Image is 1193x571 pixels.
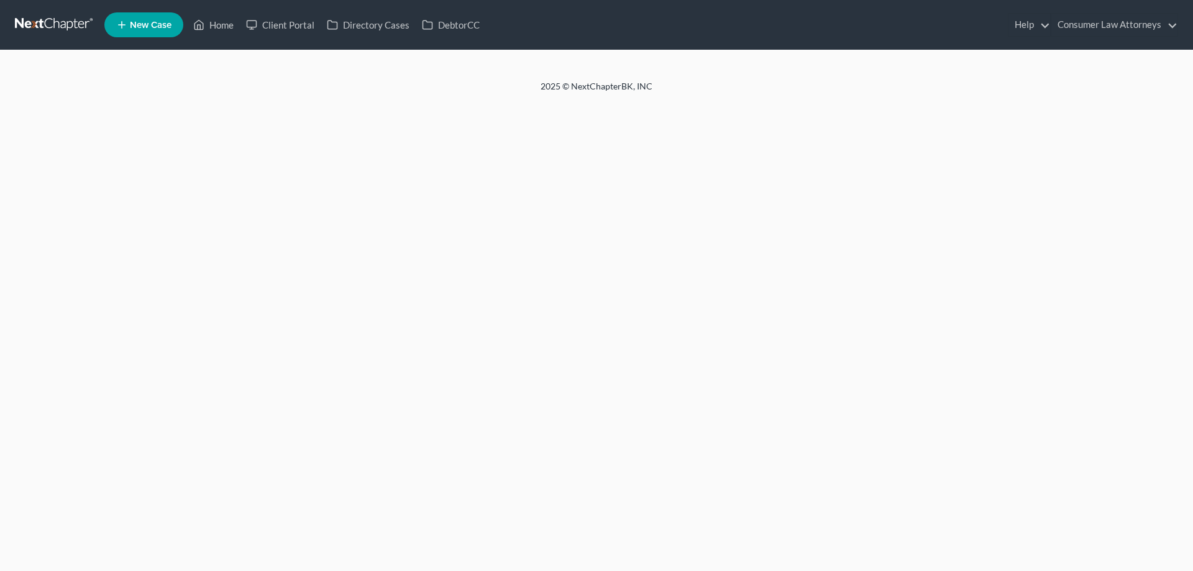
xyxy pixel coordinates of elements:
[104,12,183,37] new-legal-case-button: New Case
[416,14,486,36] a: DebtorCC
[242,80,951,103] div: 2025 © NextChapterBK, INC
[321,14,416,36] a: Directory Cases
[1051,14,1177,36] a: Consumer Law Attorneys
[187,14,240,36] a: Home
[1008,14,1050,36] a: Help
[240,14,321,36] a: Client Portal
